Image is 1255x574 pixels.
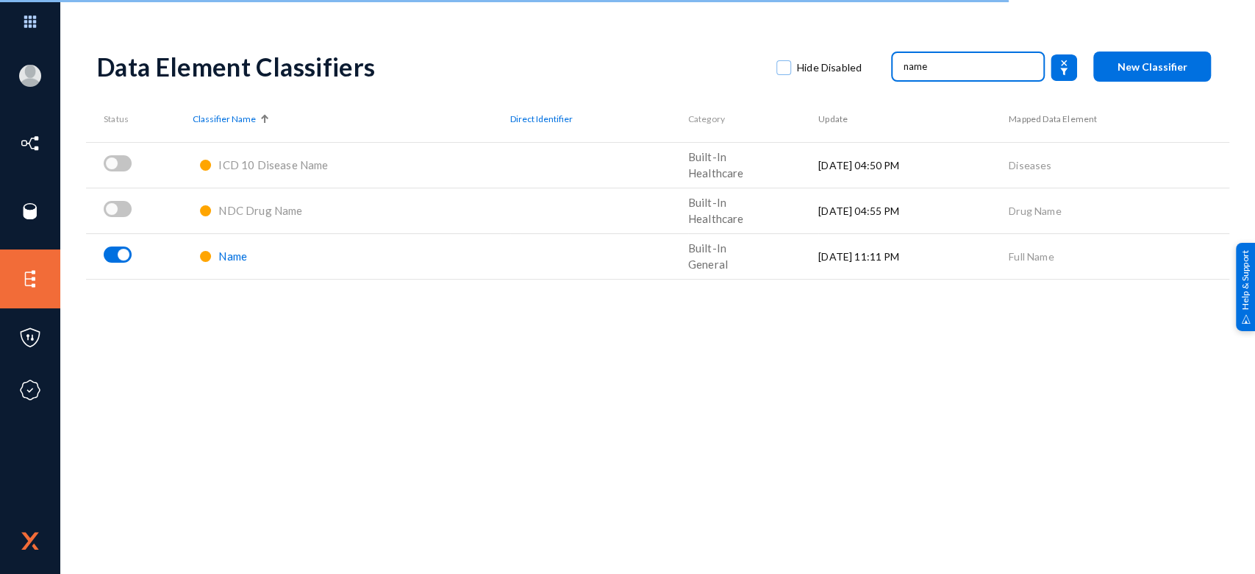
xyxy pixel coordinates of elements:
span: Built-In [688,241,726,255]
span: Name [218,249,247,263]
div: Direct Identifier [510,113,688,126]
td: Full Name [1009,233,1229,279]
th: Update [818,96,1009,142]
span: Healthcare [688,212,744,225]
div: Data Element Classifiers [97,52,762,82]
img: help_support.svg [1241,314,1251,324]
th: Mapped Data Element [1009,96,1229,142]
a: NDC Drug Name [218,205,302,217]
td: [DATE] 11:11 PM [818,233,1009,279]
a: ICD 10 Disease Name [218,159,328,171]
span: New Classifier [1118,60,1187,73]
td: [DATE] 04:50 PM [818,142,1009,188]
span: Healthcare [688,166,744,180]
span: General [688,258,728,271]
span: Category [688,113,725,124]
div: Classifier Name [193,113,510,126]
img: blank-profile-picture.png [19,65,41,87]
span: Direct Identifier [510,113,573,126]
span: Built-In [688,150,726,163]
img: icon-inventory.svg [19,132,41,155]
img: icon-sources.svg [19,200,41,222]
div: Help & Support [1236,243,1255,331]
span: Status [104,113,129,124]
img: icon-compliance.svg [19,379,41,401]
span: Hide Disabled [797,57,862,79]
img: app launcher [8,6,52,38]
span: Built-In [688,196,726,209]
span: ICD 10 Disease Name [218,158,328,171]
span: Classifier Name [193,113,256,126]
td: [DATE] 04:55 PM [818,188,1009,233]
img: icon-policies.svg [19,327,41,349]
img: icon-elements.svg [19,268,41,290]
a: Name [218,250,247,263]
td: Drug Name [1009,188,1229,233]
input: Filter on keywords [904,55,1033,77]
td: Diseases [1009,142,1229,188]
button: New Classifier [1093,52,1211,82]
